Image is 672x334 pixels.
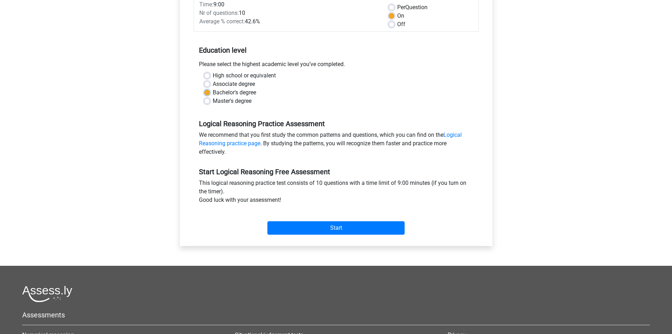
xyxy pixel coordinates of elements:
label: Bachelor's degree [213,88,256,97]
label: Master's degree [213,97,252,105]
div: 9:00 [194,0,383,9]
span: Nr of questions: [199,10,239,16]
label: Question [397,3,428,12]
h5: Education level [199,43,473,57]
div: We recommend that you first study the common patterns and questions, which you can find on the . ... [194,131,479,159]
label: Associate degree [213,80,255,88]
h5: Start Logical Reasoning Free Assessment [199,168,473,176]
div: This logical reasoning practice test consists of 10 questions with a time limit of 9:00 minutes (... [194,179,479,207]
label: On [397,12,404,20]
input: Start [267,221,405,235]
div: 42.6% [194,17,383,26]
h5: Assessments [22,311,650,319]
div: 10 [194,9,383,17]
img: Assessly logo [22,286,72,302]
div: Please select the highest academic level you’ve completed. [194,60,479,71]
h5: Logical Reasoning Practice Assessment [199,119,473,128]
label: High school or equivalent [213,71,276,80]
span: Average % correct: [199,18,245,25]
label: Off [397,20,405,29]
span: Time: [199,1,213,8]
span: Per [397,4,405,11]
